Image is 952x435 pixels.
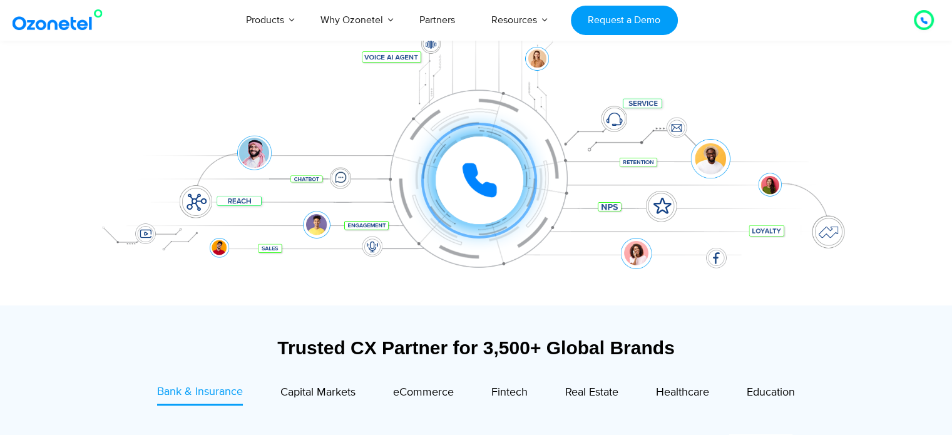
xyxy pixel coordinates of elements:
[491,386,528,399] span: Fintech
[280,384,356,405] a: Capital Markets
[747,386,795,399] span: Education
[393,386,454,399] span: eCommerce
[565,384,618,405] a: Real Estate
[157,384,243,406] a: Bank & Insurance
[747,384,795,405] a: Education
[491,384,528,405] a: Fintech
[280,386,356,399] span: Capital Markets
[91,337,861,359] div: Trusted CX Partner for 3,500+ Global Brands
[393,384,454,405] a: eCommerce
[656,386,709,399] span: Healthcare
[565,386,618,399] span: Real Estate
[656,384,709,405] a: Healthcare
[157,385,243,399] span: Bank & Insurance
[571,6,678,35] a: Request a Demo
